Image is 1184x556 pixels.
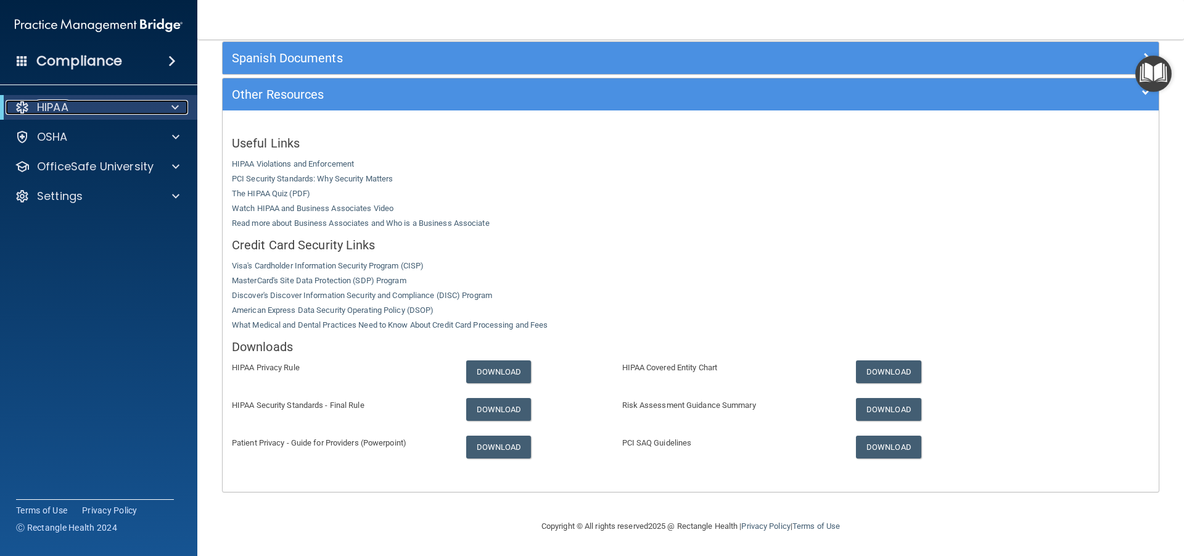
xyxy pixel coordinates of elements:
[37,189,83,204] p: Settings
[1135,56,1172,92] button: Open Resource Center
[232,159,354,168] a: HIPAA Violations and Enforcement
[16,521,117,534] span: Ⓒ Rectangle Health 2024
[792,521,840,531] a: Terms of Use
[232,305,434,315] a: American Express Data Security Operating Policy (DSOP)
[232,189,310,198] a: The HIPAA Quiz (PDF)
[856,436,921,458] a: Download
[232,88,916,101] h5: Other Resources
[466,436,532,458] a: Download
[232,398,448,413] p: HIPAA Security Standards - Final Rule
[232,48,1149,68] a: Spanish Documents
[232,436,448,450] p: Patient Privacy - Guide for Providers (Powerpoint)
[741,521,790,531] a: Privacy Policy
[36,52,122,70] h4: Compliance
[37,130,68,144] p: OSHA
[971,468,1169,518] iframe: Drift Widget Chat Controller
[232,218,490,228] a: Read more about Business Associates and Who is a Business Associate
[232,360,448,375] p: HIPAA Privacy Rule
[16,504,67,517] a: Terms of Use
[232,320,548,330] a: What Medical and Dental Practices Need to Know About Credit Card Processing and Fees
[856,360,921,383] a: Download
[856,398,921,421] a: Download
[466,398,532,421] a: Download
[232,276,406,285] a: MasterCard's Site Data Protection (SDP) Program
[622,436,838,450] p: PCI SAQ Guidelines
[15,100,179,115] a: HIPAA
[232,238,1149,252] h5: Credit Card Security Links
[232,204,393,213] a: Watch HIPAA and Business Associates Video
[232,174,393,183] a: PCI Security Standards: Why Security Matters
[232,51,916,65] h5: Spanish Documents
[466,360,532,383] a: Download
[622,398,838,413] p: Risk Assessment Guidance Summary
[232,340,1149,354] h5: Downloads
[15,130,179,144] a: OSHA
[466,507,916,546] div: Copyright © All rights reserved 2025 @ Rectangle Health | |
[37,100,68,115] p: HIPAA
[15,159,179,174] a: OfficeSafe University
[15,189,179,204] a: Settings
[232,291,492,300] a: Discover's Discover Information Security and Compliance (DISC) Program
[15,13,183,38] img: PMB logo
[82,504,138,517] a: Privacy Policy
[37,159,154,174] p: OfficeSafe University
[232,261,424,270] a: Visa's Cardholder Information Security Program (CISP)
[232,136,1149,150] h5: Useful Links
[622,360,838,375] p: HIPAA Covered Entity Chart
[232,85,1149,104] a: Other Resources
